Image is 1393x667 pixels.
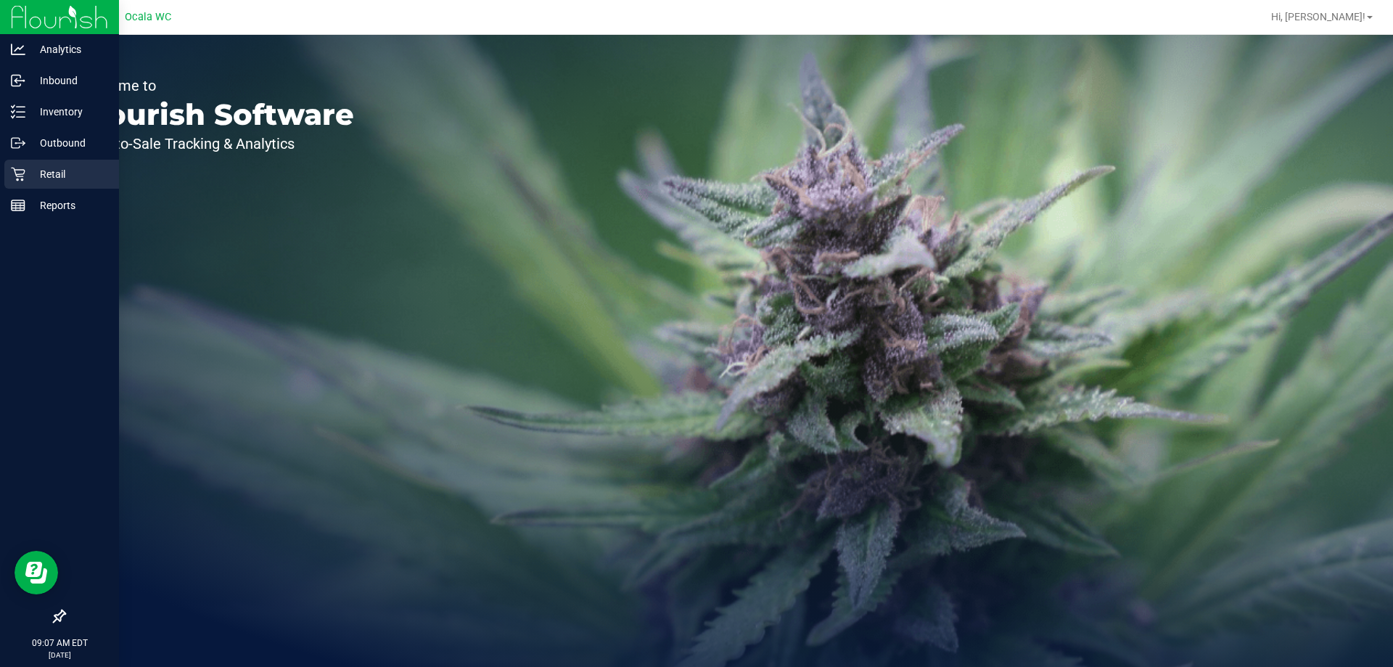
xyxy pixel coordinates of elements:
[78,100,354,129] p: Flourish Software
[25,134,112,152] p: Outbound
[15,551,58,594] iframe: Resource center
[25,103,112,120] p: Inventory
[78,136,354,151] p: Seed-to-Sale Tracking & Analytics
[78,78,354,93] p: Welcome to
[1271,11,1365,22] span: Hi, [PERSON_NAME]!
[11,198,25,213] inline-svg: Reports
[25,197,112,214] p: Reports
[11,136,25,150] inline-svg: Outbound
[11,42,25,57] inline-svg: Analytics
[7,637,112,650] p: 09:07 AM EDT
[25,165,112,183] p: Retail
[7,650,112,660] p: [DATE]
[25,41,112,58] p: Analytics
[11,167,25,181] inline-svg: Retail
[25,72,112,89] p: Inbound
[11,73,25,88] inline-svg: Inbound
[11,105,25,119] inline-svg: Inventory
[125,11,171,23] span: Ocala WC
